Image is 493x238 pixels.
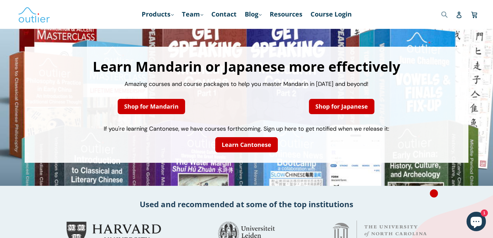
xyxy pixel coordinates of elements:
[118,99,185,114] a: Shop for Mandarin
[138,8,177,20] a: Products
[309,99,374,114] a: Shop for Japanese
[266,8,306,20] a: Resources
[31,60,462,73] h1: Learn Mandarin or Japanese more effectively
[18,5,50,24] img: Outlier Linguistics
[241,8,265,20] a: Blog
[307,8,355,20] a: Course Login
[104,125,389,133] span: If you're learning Cantonese, we have courses forthcoming. Sign up here to get notified when we r...
[215,137,278,152] a: Learn Cantonese
[208,8,240,20] a: Contact
[179,8,206,20] a: Team
[124,80,369,88] span: Amazing courses and course packages to help you master Mandarin in [DATE] and beyond!
[440,7,457,21] input: Search
[464,212,488,233] inbox-online-store-chat: Shopify online store chat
